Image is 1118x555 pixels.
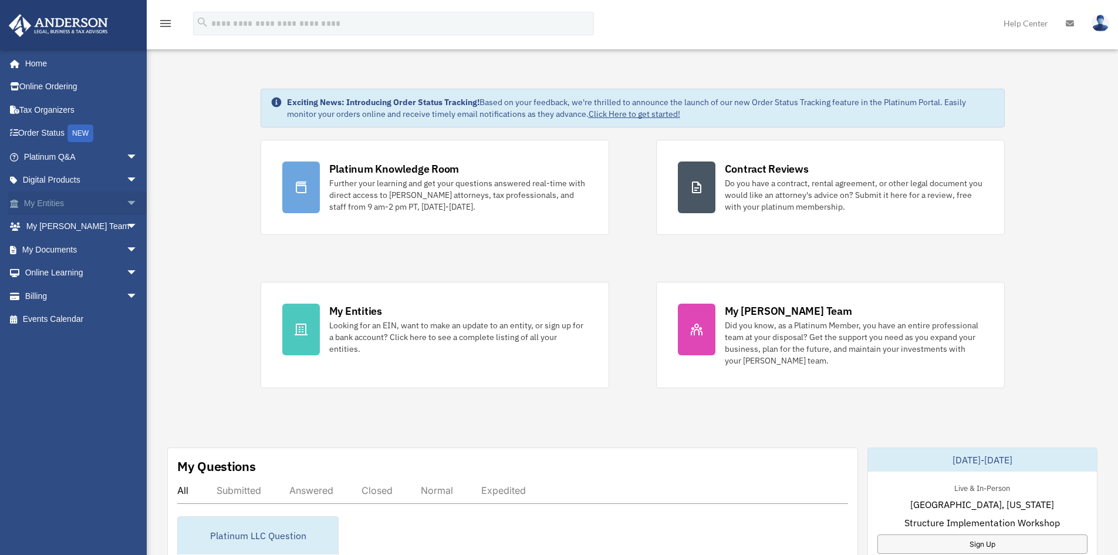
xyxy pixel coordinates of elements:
div: Answered [289,485,333,496]
a: Contract Reviews Do you have a contract, rental agreement, or other legal document you would like... [656,140,1005,235]
div: [DATE]-[DATE] [868,448,1097,472]
div: Expedited [481,485,526,496]
div: All [177,485,188,496]
a: Tax Organizers [8,98,156,122]
img: Anderson Advisors Platinum Portal [5,14,112,37]
span: arrow_drop_down [126,191,150,216]
span: arrow_drop_down [126,215,150,239]
strong: Exciting News: Introducing Order Status Tracking! [287,97,479,107]
div: Platinum LLC Question [178,517,338,554]
div: Live & In-Person [945,481,1019,493]
div: Further your learning and get your questions answered real-time with direct access to [PERSON_NAM... [329,177,587,213]
div: Looking for an EIN, want to make an update to an entity, or sign up for a bank account? Click her... [329,319,587,355]
a: My [PERSON_NAME] Team Did you know, as a Platinum Member, you have an entire professional team at... [656,282,1005,388]
a: Click Here to get started! [589,109,680,119]
a: Home [8,52,150,75]
a: Sign Up [877,534,1087,554]
div: My Entities [329,304,382,318]
a: Online Ordering [8,75,156,99]
a: Digital Productsarrow_drop_down [8,169,156,192]
div: Contract Reviews [725,162,809,176]
div: Submitted [217,485,261,496]
img: User Pic [1092,15,1109,32]
div: My [PERSON_NAME] Team [725,304,852,318]
span: arrow_drop_down [126,261,150,285]
a: My Entities Looking for an EIN, want to make an update to an entity, or sign up for a bank accoun... [261,282,609,388]
div: Normal [421,485,453,496]
a: My Entitiesarrow_drop_down [8,191,156,215]
span: Structure Implementation Workshop [904,516,1060,530]
div: Platinum Knowledge Room [329,162,460,176]
i: menu [158,16,173,31]
span: arrow_drop_down [126,238,150,262]
span: arrow_drop_down [126,145,150,169]
a: Platinum Q&Aarrow_drop_down [8,145,156,169]
div: Based on your feedback, we're thrilled to announce the launch of our new Order Status Tracking fe... [287,96,995,120]
a: My [PERSON_NAME] Teamarrow_drop_down [8,215,156,238]
span: arrow_drop_down [126,284,150,308]
div: NEW [67,125,93,142]
span: [GEOGRAPHIC_DATA], [US_STATE] [910,497,1054,512]
span: arrow_drop_down [126,169,150,193]
i: search [196,16,209,29]
a: Order StatusNEW [8,122,156,146]
a: menu [158,21,173,31]
a: Online Learningarrow_drop_down [8,261,156,285]
a: Platinum Knowledge Room Further your learning and get your questions answered real-time with dire... [261,140,609,235]
a: My Documentsarrow_drop_down [8,238,156,261]
a: Billingarrow_drop_down [8,284,156,308]
div: Closed [362,485,393,496]
div: Do you have a contract, rental agreement, or other legal document you would like an attorney's ad... [725,177,983,213]
a: Events Calendar [8,308,156,331]
div: Did you know, as a Platinum Member, you have an entire professional team at your disposal? Get th... [725,319,983,366]
div: My Questions [177,458,256,475]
